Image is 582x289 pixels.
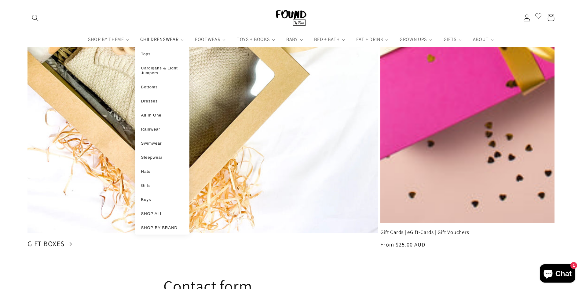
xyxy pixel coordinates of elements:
[535,10,542,25] a: Open Wishlist
[141,225,178,230] span: SHOP BY BRAND
[141,65,184,75] a: Cardigans & Light Jumpers
[27,239,378,248] a: GIFT BOXES
[141,197,151,202] span: Boys
[285,36,298,42] span: BABY
[135,136,190,150] li: Swimwear
[141,169,151,174] span: Hats
[135,150,190,164] li: Sleepwear
[313,36,340,42] span: BED + BATH
[141,141,184,146] a: Swimwear
[141,211,184,216] a: SHOP ALL
[141,84,184,89] a: Bottoms
[535,12,542,22] span: Open Wishlist
[141,98,184,103] a: Dresses
[236,36,270,42] span: TOYS + BOOKS
[135,94,190,108] li: Dresses
[135,46,190,61] li: Tops
[141,211,163,216] span: SHOP ALL
[141,84,158,89] span: Bottoms
[135,32,190,46] a: CHILDRENSWEAR
[82,32,135,46] a: SHOP BY THEME
[467,32,500,46] a: ABOUT
[538,264,577,284] inbox-online-store-chat: Shopify online store chat
[309,32,351,46] a: BED + BATH
[141,51,151,56] span: Tops
[141,65,178,75] span: Cardigans & Light Jumpers
[472,36,489,42] span: ABOUT
[141,141,162,146] span: Swimwear
[141,155,163,160] span: Sleepwear
[276,10,306,26] img: FOUND By Flynn logo
[438,32,467,46] a: GIFTS
[380,229,555,235] a: Gift Cards | eGift-Cards | Gift Vouchers
[141,113,184,117] a: All In One
[189,32,231,46] a: FOOTWEAR
[139,36,179,42] span: CHILDRENSWEAR
[141,183,184,188] a: Girls
[231,32,281,46] a: TOYS + BOOKS
[141,113,162,117] span: All In One
[398,36,428,42] span: GROWN UPS
[135,164,190,178] li: Hats
[141,155,184,160] a: Sleepwear
[135,122,190,136] li: Rainwear
[281,32,309,46] a: BABY
[141,169,184,174] a: Hats
[87,36,125,42] span: SHOP BY THEME
[141,225,184,230] a: SHOP BY BRAND
[355,36,384,42] span: EAT + DRINK
[135,206,190,220] li: SHOP ALL
[135,220,190,235] li: SHOP BY BRAND
[394,32,438,46] a: GROWN UPS
[27,10,43,25] summary: Search
[141,127,184,132] a: Rainwear
[135,192,190,206] li: Boys
[135,178,190,192] li: Girls
[135,61,190,80] li: Cardigans & Light Jumpers
[442,36,457,42] span: GIFTS
[141,51,184,56] a: Tops
[141,197,184,202] a: Boys
[135,80,190,94] li: Bottoms
[351,32,394,46] a: EAT + DRINK
[141,127,160,132] span: Rainwear
[141,99,158,103] span: Dresses
[135,108,190,122] li: All In One
[141,183,151,188] span: Girls
[194,36,221,42] span: FOOTWEAR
